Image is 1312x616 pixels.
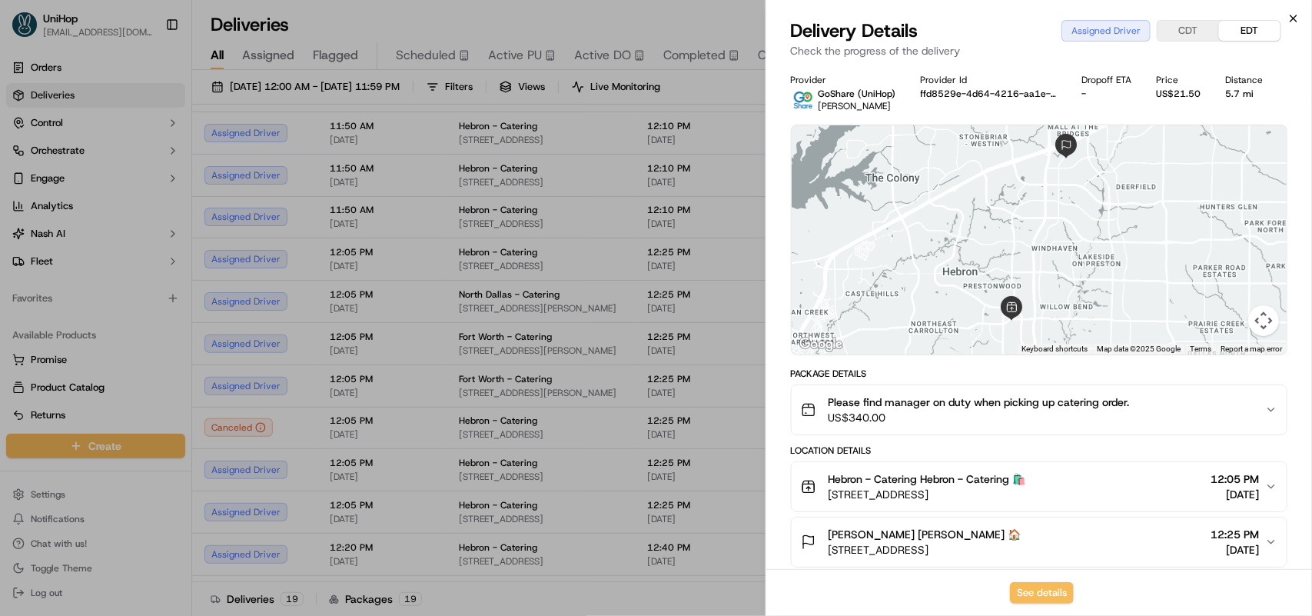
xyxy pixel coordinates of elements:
[128,280,133,292] span: •
[40,99,277,115] input: Got a question? Start typing here...
[796,335,846,355] a: Open this area in Google Maps (opens a new window)
[829,410,1130,425] span: US$340.00
[31,239,43,251] img: 1736555255976-a54dd68f-1ca7-489b-9aae-adbdc363a1c4
[1081,74,1131,86] div: Dropoff ETA
[15,224,40,248] img: Asif Zaman Khan
[792,518,1287,567] button: [PERSON_NAME] [PERSON_NAME] 🏠[STREET_ADDRESS]12:25 PM[DATE]
[791,18,918,43] span: Delivery Details
[15,345,28,358] div: 📗
[124,338,253,365] a: 💻API Documentation
[1156,74,1201,86] div: Price
[791,43,1287,58] p: Check the progress of the delivery
[32,147,60,175] img: 4281594248423_2fcf9dad9f2a874258b8_72.png
[1211,487,1259,502] span: [DATE]
[15,15,46,46] img: Nash
[792,385,1287,435] button: Please find manager on duty when picking up catering order.US$340.00
[829,471,1026,487] span: Hebron - Catering Hebron - Catering 🛍️
[1211,527,1259,542] span: 12:25 PM
[238,197,280,215] button: See all
[829,542,1021,558] span: [STREET_ADDRESS]
[261,152,280,170] button: Start new chat
[136,280,168,292] span: [DATE]
[1156,88,1201,100] div: US$21.50
[1221,345,1282,353] a: Report a map error
[31,281,43,293] img: 1736555255976-a54dd68f-1ca7-489b-9aae-adbdc363a1c4
[1021,344,1088,355] button: Keyboard shortcuts
[130,345,142,358] div: 💻
[69,147,252,162] div: Start new chat
[108,381,186,393] a: Powered byPylon
[1010,582,1074,604] button: See details
[921,74,1057,86] div: Provider Id
[128,238,133,251] span: •
[792,462,1287,511] button: Hebron - Catering Hebron - Catering 🛍️[STREET_ADDRESS]12:05 PM[DATE]
[136,238,168,251] span: [DATE]
[791,445,1287,457] div: Location Details
[791,368,1287,380] div: Package Details
[819,100,892,112] span: [PERSON_NAME]
[1190,345,1211,353] a: Terms (opens in new tab)
[145,344,247,359] span: API Documentation
[1219,21,1280,41] button: EDT
[791,88,815,112] img: goshare_logo.png
[1225,74,1263,86] div: Distance
[829,527,1021,542] span: [PERSON_NAME] [PERSON_NAME] 🏠
[1225,88,1263,100] div: 5.7 mi
[15,147,43,175] img: 1736555255976-a54dd68f-1ca7-489b-9aae-adbdc363a1c4
[31,344,118,359] span: Knowledge Base
[48,238,125,251] span: [PERSON_NAME]
[1211,471,1259,487] span: 12:05 PM
[153,381,186,393] span: Pylon
[921,88,1057,100] button: ffd8529e-4d64-4216-aa1e-6865767bd3c8
[819,88,896,100] p: GoShare (UniHop)
[15,62,280,86] p: Welcome 👋
[15,265,40,290] img: Brigitte Vinadas
[796,335,846,355] img: Google
[1158,21,1219,41] button: CDT
[15,200,103,212] div: Past conversations
[9,338,124,365] a: 📗Knowledge Base
[1097,345,1181,353] span: Map data ©2025 Google
[69,162,211,175] div: We're available if you need us!
[48,280,125,292] span: [PERSON_NAME]
[829,487,1026,502] span: [STREET_ADDRESS]
[829,395,1130,410] span: Please find manager on duty when picking up catering order.
[1248,305,1279,336] button: Map camera controls
[1081,88,1131,100] div: -
[791,74,896,86] div: Provider
[1211,542,1259,558] span: [DATE]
